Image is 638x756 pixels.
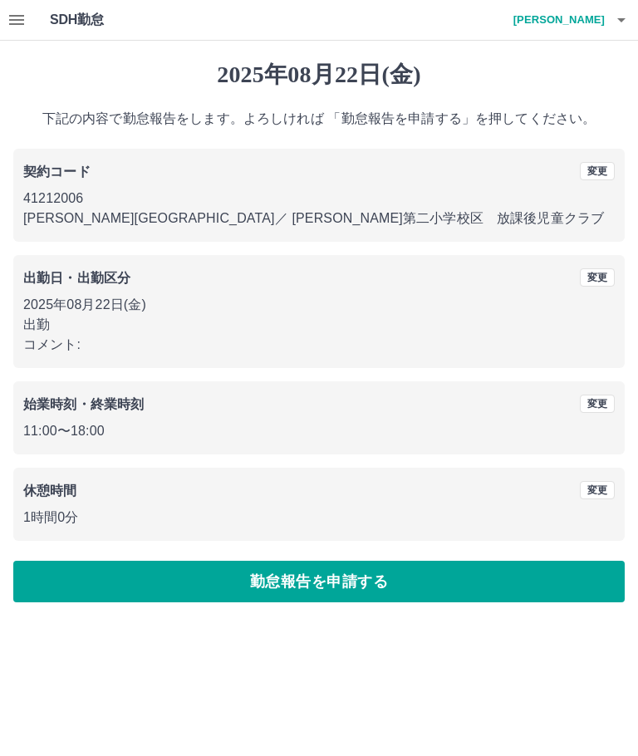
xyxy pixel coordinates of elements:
p: コメント: [23,335,615,355]
b: 契約コード [23,164,91,179]
b: 始業時刻・終業時刻 [23,397,144,411]
p: 下記の内容で勤怠報告をします。よろしければ 「勤怠報告を申請する」を押してください。 [13,109,625,129]
button: 変更 [580,162,615,180]
button: 変更 [580,481,615,499]
b: 出勤日・出勤区分 [23,271,130,285]
b: 休憩時間 [23,484,77,498]
button: 変更 [580,268,615,287]
p: 1時間0分 [23,508,615,528]
h1: 2025年08月22日(金) [13,61,625,89]
button: 変更 [580,395,615,413]
p: 41212006 [23,189,615,209]
p: [PERSON_NAME][GEOGRAPHIC_DATA] ／ [PERSON_NAME]第二小学校区 放課後児童クラブ [23,209,615,228]
p: 出勤 [23,315,615,335]
button: 勤怠報告を申請する [13,561,625,602]
p: 11:00 〜 18:00 [23,421,615,441]
p: 2025年08月22日(金) [23,295,615,315]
